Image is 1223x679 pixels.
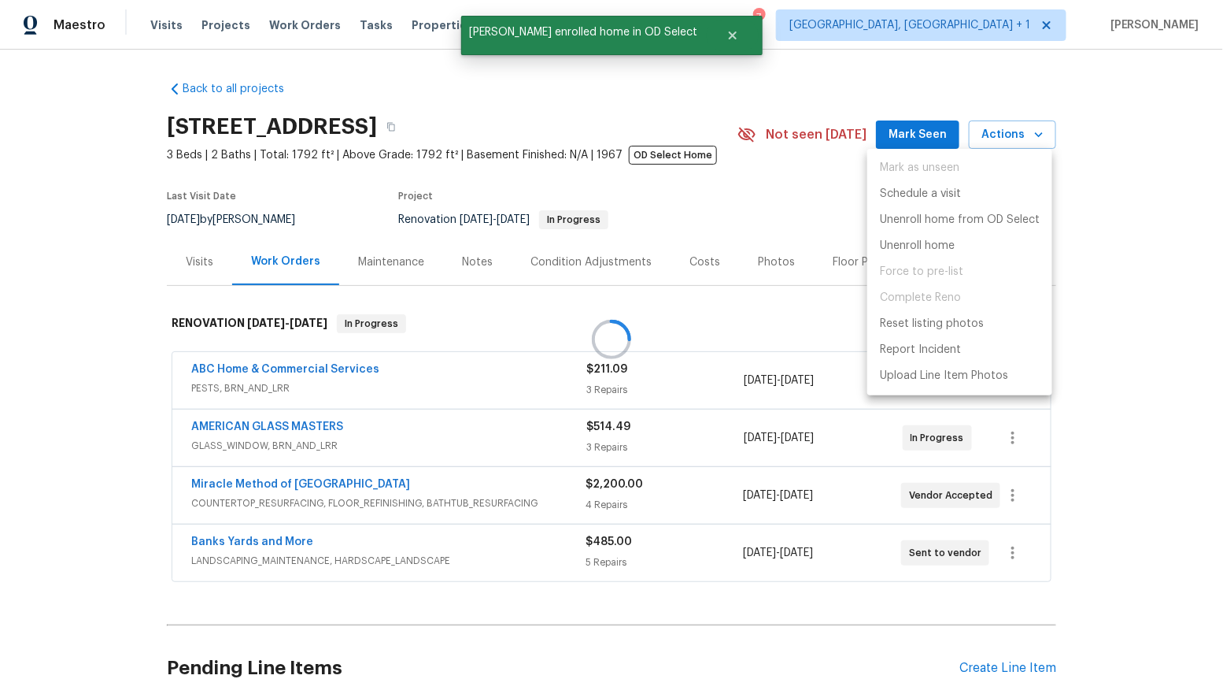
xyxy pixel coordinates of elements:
p: Upload Line Item Photos [880,368,1008,384]
p: Reset listing photos [880,316,984,332]
p: Schedule a visit [880,186,961,202]
p: Report Incident [880,342,961,358]
span: Setup visit must be completed before moving home to pre-list [867,259,1052,285]
span: Loading ... [867,285,1052,311]
p: Unenroll home [880,238,955,254]
p: Unenroll home from OD Select [880,212,1040,228]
